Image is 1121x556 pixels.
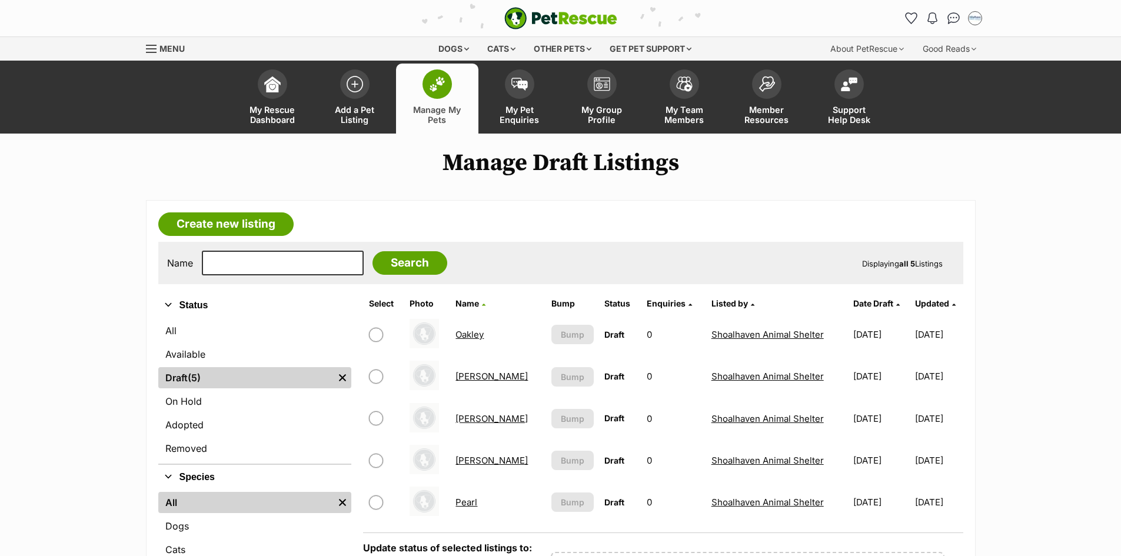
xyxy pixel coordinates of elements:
[561,371,584,383] span: Bump
[347,76,363,92] img: add-pet-listing-icon-0afa8454b4691262ce3f59096e99ab1cd57d4a30225e0717b998d2c9b9846f56.svg
[849,356,913,397] td: [DATE]
[711,413,824,424] a: Shoalhaven Animal Shelter
[372,251,447,275] input: Search
[188,371,201,385] span: (5)
[551,492,594,512] button: Bump
[455,497,477,508] a: Pearl
[334,367,351,388] a: Remove filter
[525,37,600,61] div: Other pets
[396,64,478,134] a: Manage My Pets
[849,398,913,439] td: [DATE]
[561,454,584,467] span: Bump
[642,398,706,439] td: 0
[711,298,748,308] span: Listed by
[604,413,624,423] span: Draft
[604,371,624,381] span: Draft
[849,440,913,481] td: [DATE]
[158,470,351,485] button: Species
[328,105,381,125] span: Add a Pet Listing
[158,492,334,513] a: All
[643,64,726,134] a: My Team Members
[711,371,824,382] a: Shoalhaven Animal Shelter
[576,105,628,125] span: My Group Profile
[647,298,692,308] a: Enquiries
[158,414,351,435] a: Adopted
[504,7,617,29] img: logo-e224e6f780fb5917bec1dbf3a21bbac754714ae5b6737aabdf751b685950b380.svg
[726,64,808,134] a: Member Resources
[711,298,754,308] a: Listed by
[410,445,439,474] img: Owen
[915,356,962,397] td: [DATE]
[455,298,485,308] a: Name
[264,76,281,92] img: dashboard-icon-eb2f2d2d3e046f16d808141f083e7271f6b2e854fb5c12c21221c1fb7104beca.svg
[158,212,294,236] a: Create new listing
[966,9,984,28] button: My account
[915,482,962,522] td: [DATE]
[159,44,185,54] span: Menu
[740,105,793,125] span: Member Resources
[158,438,351,459] a: Removed
[899,259,915,268] strong: all 5
[849,482,913,522] td: [DATE]
[902,9,984,28] ul: Account quick links
[642,314,706,355] td: 0
[604,497,624,507] span: Draft
[604,329,624,339] span: Draft
[455,413,528,424] a: [PERSON_NAME]
[410,361,439,390] img: Oliver
[647,298,686,308] span: translation missing: en.admin.listings.index.attributes.enquiries
[430,37,477,61] div: Dogs
[915,314,962,355] td: [DATE]
[915,440,962,481] td: [DATE]
[711,329,824,340] a: Shoalhaven Animal Shelter
[600,294,641,313] th: Status
[642,356,706,397] td: 0
[455,329,484,340] a: Oakley
[231,64,314,134] a: My Rescue Dashboard
[853,298,893,308] span: translation missing: en.admin.listings.index.attributes.date_draft
[429,76,445,92] img: manage-my-pets-icon-02211641906a0b7f246fdf0571729dbe1e7629f14944591b6c1af311fb30b64b.svg
[363,542,532,554] label: Update status of selected listings to:
[410,487,439,516] img: Pearl
[364,294,404,313] th: Select
[601,37,700,61] div: Get pet support
[547,294,598,313] th: Bump
[676,76,693,92] img: team-members-icon-5396bd8760b3fe7c0b43da4ab00e1e3bb1a5d9ba89233759b79545d2d3fc5d0d.svg
[561,64,643,134] a: My Group Profile
[158,318,351,464] div: Status
[334,492,351,513] a: Remove filter
[947,12,960,24] img: chat-41dd97257d64d25036548639549fe6c8038ab92f7586957e7f3b1b290dea8141.svg
[923,9,942,28] button: Notifications
[914,37,984,61] div: Good Reads
[314,64,396,134] a: Add a Pet Listing
[561,412,584,425] span: Bump
[246,105,299,125] span: My Rescue Dashboard
[642,440,706,481] td: 0
[478,64,561,134] a: My Pet Enquiries
[849,314,913,355] td: [DATE]
[808,64,890,134] a: Support Help Desk
[410,319,439,348] img: Oakley
[146,37,193,58] a: Menu
[604,455,624,465] span: Draft
[455,298,479,308] span: Name
[594,77,610,91] img: group-profile-icon-3fa3cf56718a62981997c0bc7e787c4b2cf8bcc04b72c1350f741eb67cf2f40e.svg
[642,482,706,522] td: 0
[158,367,334,388] a: Draft
[915,298,949,308] span: Updated
[410,403,439,432] img: Oswald
[822,37,912,61] div: About PetRescue
[479,37,524,61] div: Cats
[493,105,546,125] span: My Pet Enquiries
[158,320,351,341] a: All
[551,325,594,344] button: Bump
[853,298,900,308] a: Date Draft
[158,391,351,412] a: On Hold
[944,9,963,28] a: Conversations
[902,9,921,28] a: Favourites
[511,78,528,91] img: pet-enquiries-icon-7e3ad2cf08bfb03b45e93fb7055b45f3efa6380592205ae92323e6603595dc1f.svg
[455,371,528,382] a: [PERSON_NAME]
[711,497,824,508] a: Shoalhaven Animal Shelter
[551,451,594,470] button: Bump
[862,259,943,268] span: Displaying Listings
